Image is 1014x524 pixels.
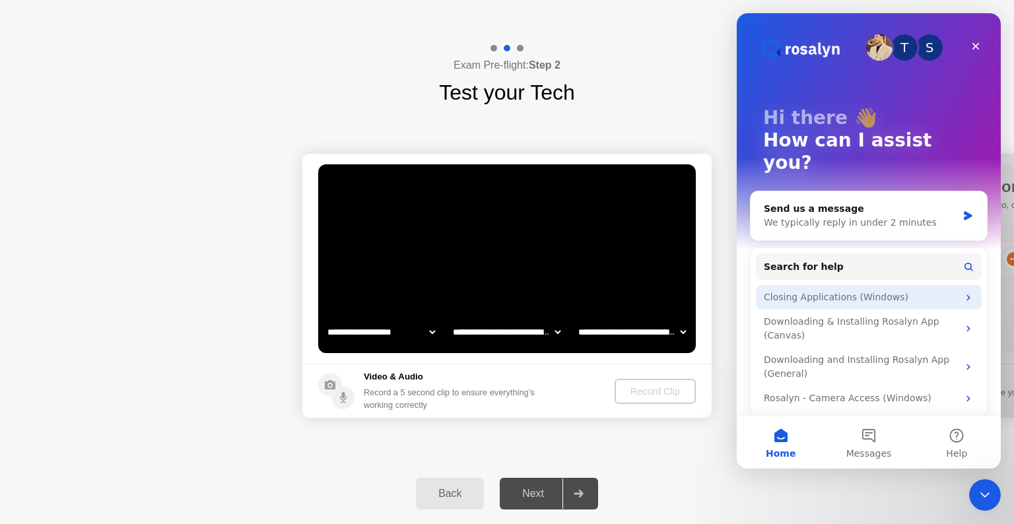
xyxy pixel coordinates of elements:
[500,478,598,509] button: Next
[504,488,562,500] div: Next
[420,488,480,500] div: Back
[325,319,438,345] select: Available cameras
[364,386,540,411] div: Record a 5 second clip to ensure everything’s working correctly
[416,478,484,509] button: Back
[737,13,1001,469] iframe: Intercom live chat
[969,479,1001,511] iframe: Intercom live chat
[439,77,575,108] h1: Test your Tech
[615,379,696,404] button: Record Clip
[364,370,540,383] h5: Video & Audio
[450,319,563,345] select: Available speakers
[529,59,560,71] b: Step 2
[454,57,560,73] h4: Exam Pre-flight:
[620,386,691,397] div: Record Clip
[576,319,689,345] select: Available microphones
